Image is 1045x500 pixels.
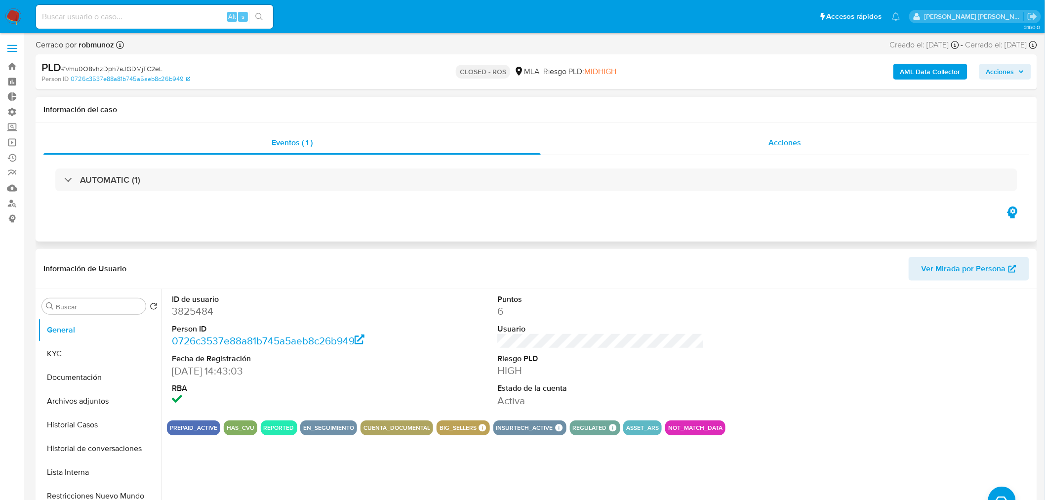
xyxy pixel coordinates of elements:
[909,257,1029,281] button: Ver Mirada por Persona
[924,12,1024,21] p: roberto.munoz@mercadolibre.com
[228,12,236,21] span: Alt
[77,39,114,50] b: robmunoz
[241,12,244,21] span: s
[172,383,379,394] dt: RBA
[890,40,959,50] div: Creado el: [DATE]
[497,324,704,334] dt: Usuario
[38,342,161,366] button: KYC
[900,64,961,80] b: AML Data Collector
[36,40,114,50] span: Cerrado por
[172,304,379,318] dd: 3825484
[43,105,1029,115] h1: Información del caso
[1027,11,1038,22] a: Salir
[43,264,126,274] h1: Información de Usuario
[172,324,379,334] dt: Person ID
[272,137,313,148] span: Eventos ( 1 )
[38,318,161,342] button: General
[71,75,190,83] a: 0726c3537e88a81b745a5aeb8c26b949
[46,302,54,310] button: Buscar
[172,333,365,348] a: 0726c3537e88a81b745a5aeb8c26b949
[172,364,379,378] dd: [DATE] 14:43:03
[56,302,142,311] input: Buscar
[497,353,704,364] dt: Riesgo PLD
[55,168,1017,191] div: AUTOMATIC (1)
[768,137,801,148] span: Acciones
[456,65,510,79] p: CLOSED - ROS
[497,304,704,318] dd: 6
[979,64,1031,80] button: Acciones
[172,353,379,364] dt: Fecha de Registración
[893,64,967,80] button: AML Data Collector
[38,366,161,389] button: Documentación
[61,64,162,74] span: # Vmu0O8vhzDph7aJGDMjTC2eL
[41,75,69,83] b: Person ID
[961,40,964,50] span: -
[38,389,161,413] button: Archivos adjuntos
[38,413,161,437] button: Historial Casos
[497,383,704,394] dt: Estado de la cuenta
[892,12,900,21] a: Notificaciones
[497,294,704,305] dt: Puntos
[986,64,1014,80] span: Acciones
[543,66,616,77] span: Riesgo PLD:
[514,66,539,77] div: MLA
[965,40,1037,50] div: Cerrado el: [DATE]
[150,302,158,313] button: Volver al orden por defecto
[41,59,61,75] b: PLD
[36,10,273,23] input: Buscar usuario o caso...
[38,460,161,484] button: Lista Interna
[584,66,616,77] span: MIDHIGH
[497,394,704,408] dd: Activa
[80,174,140,185] h3: AUTOMATIC (1)
[827,11,882,22] span: Accesos rápidos
[172,294,379,305] dt: ID de usuario
[497,364,704,377] dd: HIGH
[922,257,1006,281] span: Ver Mirada por Persona
[249,10,269,24] button: search-icon
[38,437,161,460] button: Historial de conversaciones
